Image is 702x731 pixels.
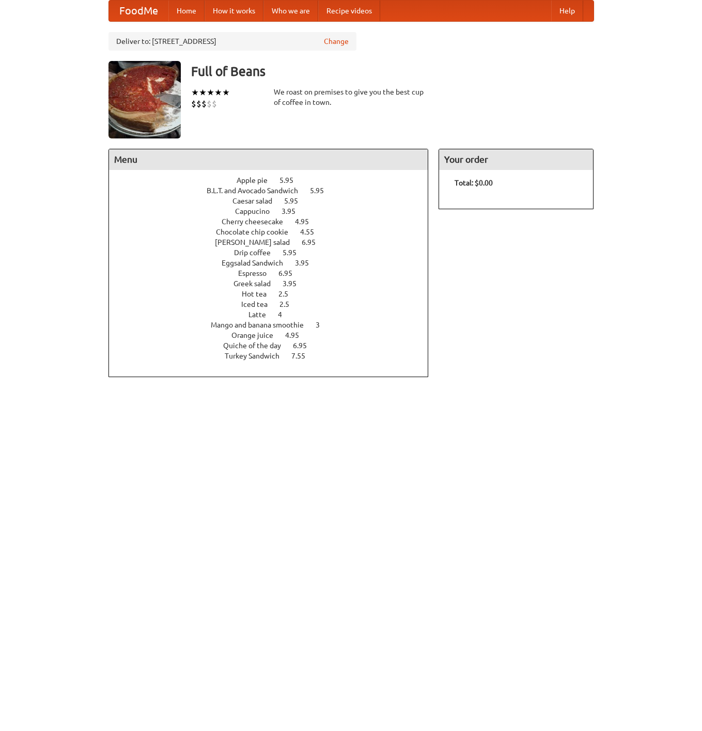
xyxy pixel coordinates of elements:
span: Iced tea [241,300,278,308]
span: 7.55 [291,352,316,360]
h4: Menu [109,149,428,170]
a: FoodMe [109,1,168,21]
span: 5.95 [310,186,334,195]
span: Latte [248,310,276,319]
a: Orange juice 4.95 [231,331,318,339]
a: How it works [205,1,263,21]
a: Eggsalad Sandwich 3.95 [222,259,328,267]
span: Cherry cheesecake [222,217,293,226]
li: $ [196,98,201,110]
a: Who we are [263,1,318,21]
span: B.L.T. and Avocado Sandwich [207,186,308,195]
span: Caesar salad [232,197,283,205]
span: 3.95 [295,259,319,267]
li: ★ [214,87,222,98]
a: Caesar salad 5.95 [232,197,317,205]
span: 4.95 [285,331,309,339]
span: [PERSON_NAME] salad [215,238,300,246]
a: Quiche of the day 6.95 [223,341,326,350]
a: Mango and banana smoothie 3 [211,321,339,329]
span: 3.95 [282,207,306,215]
span: Mango and banana smoothie [211,321,314,329]
li: $ [207,98,212,110]
span: Hot tea [242,290,277,298]
span: Chocolate chip cookie [216,228,299,236]
div: Deliver to: [STREET_ADDRESS] [108,32,356,51]
span: Espresso [238,269,277,277]
span: Quiche of the day [223,341,291,350]
span: 4.55 [300,228,324,236]
span: 5.95 [283,248,307,257]
a: Help [551,1,583,21]
span: 5.95 [284,197,308,205]
span: 3 [316,321,330,329]
a: Recipe videos [318,1,380,21]
span: Turkey Sandwich [225,352,290,360]
span: 2.5 [279,300,300,308]
a: B.L.T. and Avocado Sandwich 5.95 [207,186,343,195]
div: We roast on premises to give you the best cup of coffee in town. [274,87,429,107]
span: Cappucino [235,207,280,215]
a: Apple pie 5.95 [237,176,313,184]
a: Iced tea 2.5 [241,300,308,308]
a: Greek salad 3.95 [233,279,316,288]
a: Turkey Sandwich 7.55 [225,352,324,360]
img: angular.jpg [108,61,181,138]
li: ★ [222,87,230,98]
span: 3.95 [283,279,307,288]
h4: Your order [439,149,593,170]
a: Drip coffee 5.95 [234,248,316,257]
span: 4 [278,310,292,319]
span: 6.95 [302,238,326,246]
span: 5.95 [279,176,304,184]
li: $ [201,98,207,110]
a: Cappucino 3.95 [235,207,315,215]
li: ★ [207,87,214,98]
a: Latte 4 [248,310,301,319]
span: Orange juice [231,331,284,339]
a: Cherry cheesecake 4.95 [222,217,328,226]
a: Change [324,36,349,46]
a: Home [168,1,205,21]
b: Total: $0.00 [455,179,493,187]
li: ★ [199,87,207,98]
span: Greek salad [233,279,281,288]
a: Espresso 6.95 [238,269,311,277]
span: 6.95 [278,269,303,277]
a: Chocolate chip cookie 4.55 [216,228,333,236]
li: ★ [191,87,199,98]
span: Eggsalad Sandwich [222,259,293,267]
li: $ [191,98,196,110]
a: [PERSON_NAME] salad 6.95 [215,238,335,246]
span: Drip coffee [234,248,281,257]
span: 6.95 [293,341,317,350]
span: 2.5 [278,290,299,298]
a: Hot tea 2.5 [242,290,307,298]
span: Apple pie [237,176,278,184]
span: 4.95 [295,217,319,226]
h3: Full of Beans [191,61,594,82]
li: $ [212,98,217,110]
